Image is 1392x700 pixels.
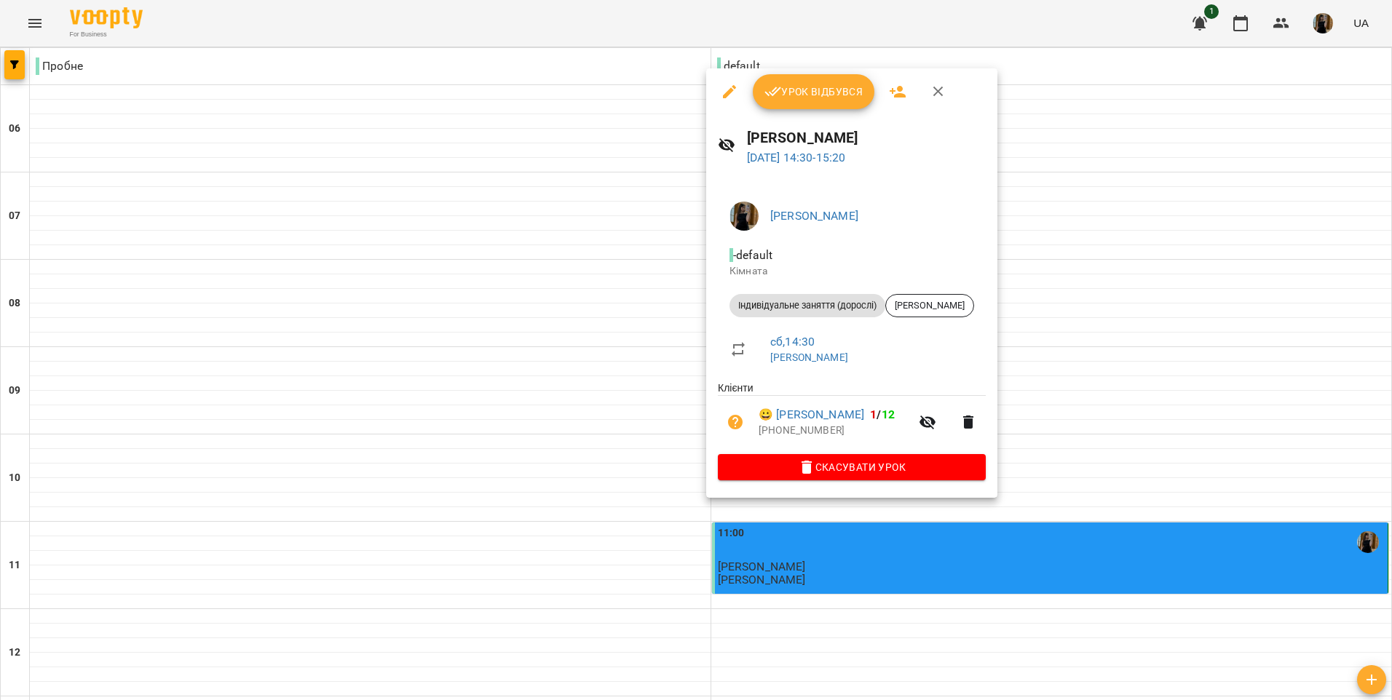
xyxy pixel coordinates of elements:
[747,151,846,164] a: [DATE] 14:30-15:20
[759,406,864,423] a: 😀 [PERSON_NAME]
[753,74,875,109] button: Урок відбувся
[729,202,759,231] img: 283d04c281e4d03bc9b10f0e1c453e6b.jpg
[886,299,973,312] span: [PERSON_NAME]
[759,423,910,438] p: [PHONE_NUMBER]
[764,83,863,100] span: Урок відбувся
[770,351,848,363] a: [PERSON_NAME]
[718,454,986,480] button: Скасувати Урок
[729,458,974,476] span: Скасувати Урок
[747,127,986,149] h6: [PERSON_NAME]
[729,248,775,262] span: - default
[870,407,895,421] b: /
[770,209,858,223] a: [PERSON_NAME]
[729,264,974,279] p: Кімната
[885,294,974,317] div: [PERSON_NAME]
[718,405,753,440] button: Візит ще не сплачено. Додати оплату?
[770,335,815,349] a: сб , 14:30
[870,407,877,421] span: 1
[718,381,986,453] ul: Клієнти
[882,407,895,421] span: 12
[729,299,885,312] span: Індивідуальне заняття (дорослі)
